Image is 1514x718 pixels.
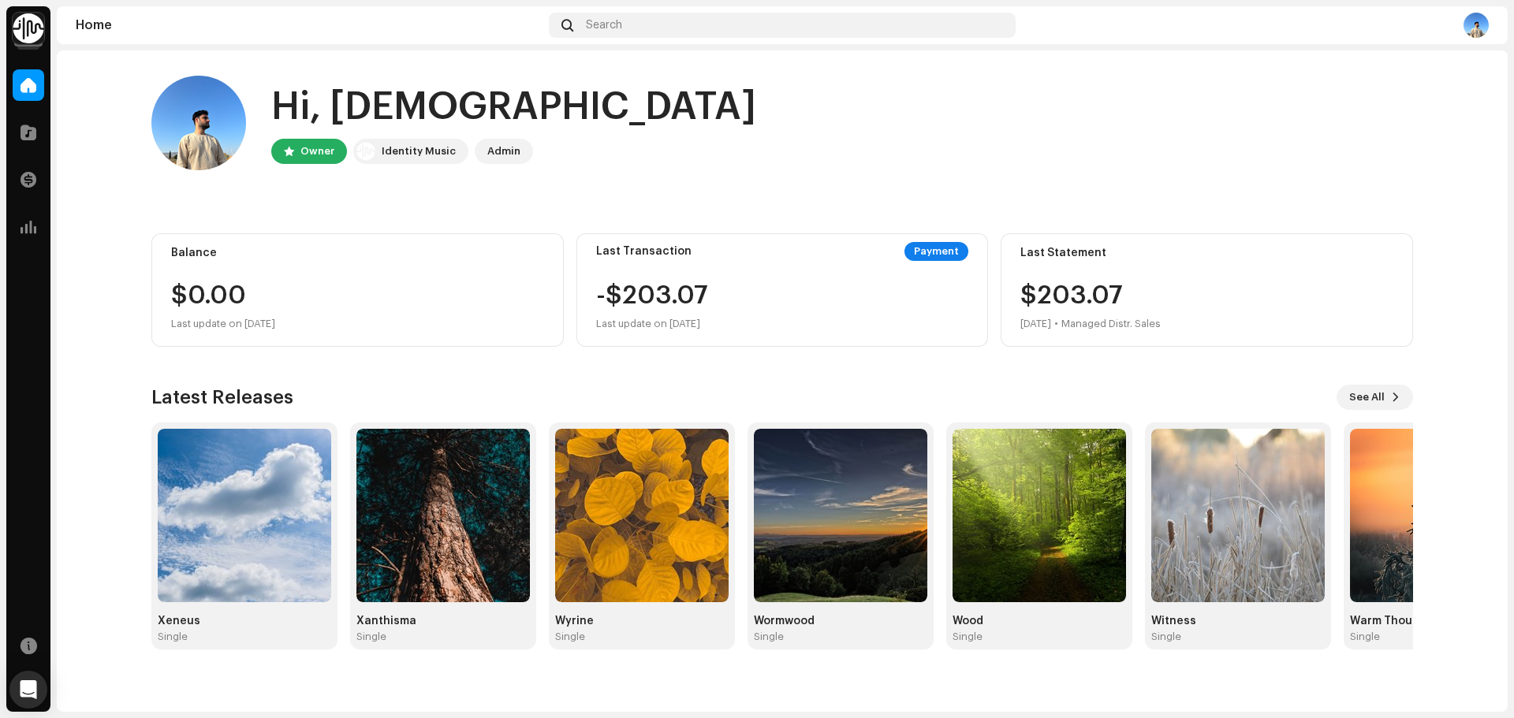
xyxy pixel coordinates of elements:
span: Search [586,19,622,32]
img: 67931ed2-0c90-42b3-b905-98a08dbe300b [1464,13,1489,38]
img: d8208b76-3366-47da-b100-fef077442ce0 [158,429,331,602]
div: Wyrine [555,615,729,627]
h3: Latest Releases [151,385,293,410]
div: Witness [1151,615,1325,627]
div: Hi, [DEMOGRAPHIC_DATA] [271,82,756,132]
img: 0f74c21f-6d1c-4dbc-9196-dbddad53419e [13,13,44,44]
div: Single [158,631,188,643]
div: Identity Music [382,142,456,161]
div: Single [356,631,386,643]
div: Admin [487,142,520,161]
div: Single [754,631,784,643]
div: [DATE] [1020,314,1051,333]
div: Single [1151,631,1181,643]
img: 0f74c21f-6d1c-4dbc-9196-dbddad53419e [356,142,375,161]
div: • [1054,314,1058,333]
div: Single [953,631,983,643]
div: Last update on [DATE] [596,314,708,333]
div: Xanthisma [356,615,530,627]
div: Managed Distr. Sales [1061,314,1161,333]
div: Xeneus [158,615,331,627]
div: Last Statement [1020,247,1393,259]
img: 25d473c1-e918-48c4-9d2b-528e1c722404 [555,429,729,602]
button: See All [1337,385,1413,410]
re-o-card-value: Balance [151,233,564,347]
div: Open Intercom Messenger [9,671,47,709]
img: c82843b7-767f-43c2-832e-1d039e5aba14 [953,429,1126,602]
div: Last update on [DATE] [171,314,544,333]
img: 67931ed2-0c90-42b3-b905-98a08dbe300b [151,76,246,170]
div: Payment [904,242,968,261]
img: 0626c6b0-7ae3-4754-b647-a4cecb398585 [754,429,927,602]
div: Wormwood [754,615,927,627]
re-o-card-value: Last Statement [1001,233,1413,347]
img: ec75d947-172f-4922-a277-30c425bb1831 [356,429,530,602]
img: 4fa89794-e890-4715-9e16-6ead96e86545 [1151,429,1325,602]
div: Wood [953,615,1126,627]
div: Single [555,631,585,643]
div: Last Transaction [596,245,692,258]
div: Owner [300,142,334,161]
div: Home [76,19,543,32]
div: Single [1350,631,1380,643]
span: See All [1349,381,1385,413]
div: Balance [171,247,544,259]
